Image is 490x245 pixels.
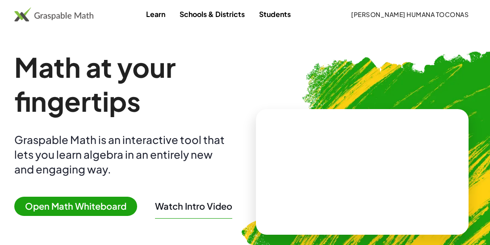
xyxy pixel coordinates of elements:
[14,50,242,118] h1: Math at your fingertips
[172,6,252,22] a: Schools & Districts
[155,200,232,212] button: Watch Intro Video
[14,202,144,211] a: Open Math Whiteboard
[252,6,298,22] a: Students
[344,6,476,22] button: [PERSON_NAME] Humana Toconas
[14,132,229,177] div: Graspable Math is an interactive tool that lets you learn algebra in an entirely new and engaging...
[139,6,172,22] a: Learn
[14,197,137,216] span: Open Math Whiteboard
[351,10,469,18] span: [PERSON_NAME] Humana Toconas
[295,138,429,205] video: What is this? This is dynamic math notation. Dynamic math notation plays a central role in how Gr...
